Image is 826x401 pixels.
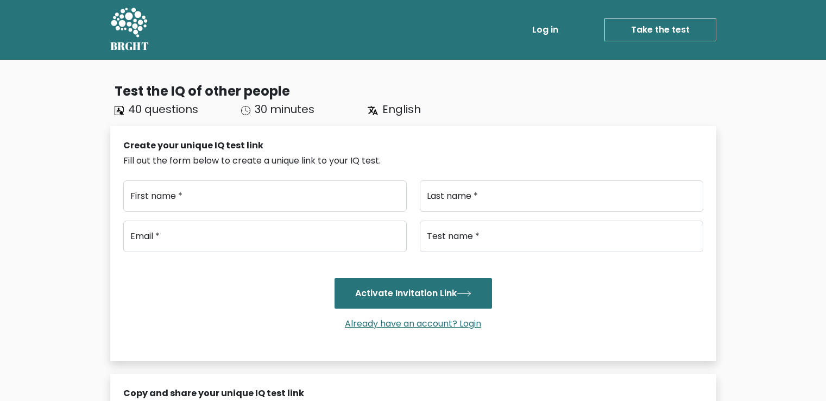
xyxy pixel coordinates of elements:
[604,18,716,41] a: Take the test
[528,19,563,41] a: Log in
[123,387,703,400] div: Copy and share your unique IQ test link
[341,317,485,330] a: Already have an account? Login
[115,82,716,101] div: Test the IQ of other people
[123,154,703,167] div: Fill out the form below to create a unique link to your IQ test.
[420,180,703,212] input: Last name
[123,180,407,212] input: First name
[420,221,703,252] input: Test name
[128,102,198,117] span: 40 questions
[110,40,149,53] h5: BRGHT
[123,139,703,152] div: Create your unique IQ test link
[382,102,421,117] span: English
[110,4,149,55] a: BRGHT
[335,278,492,309] button: Activate Invitation Link
[255,102,314,117] span: 30 minutes
[123,221,407,252] input: Email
